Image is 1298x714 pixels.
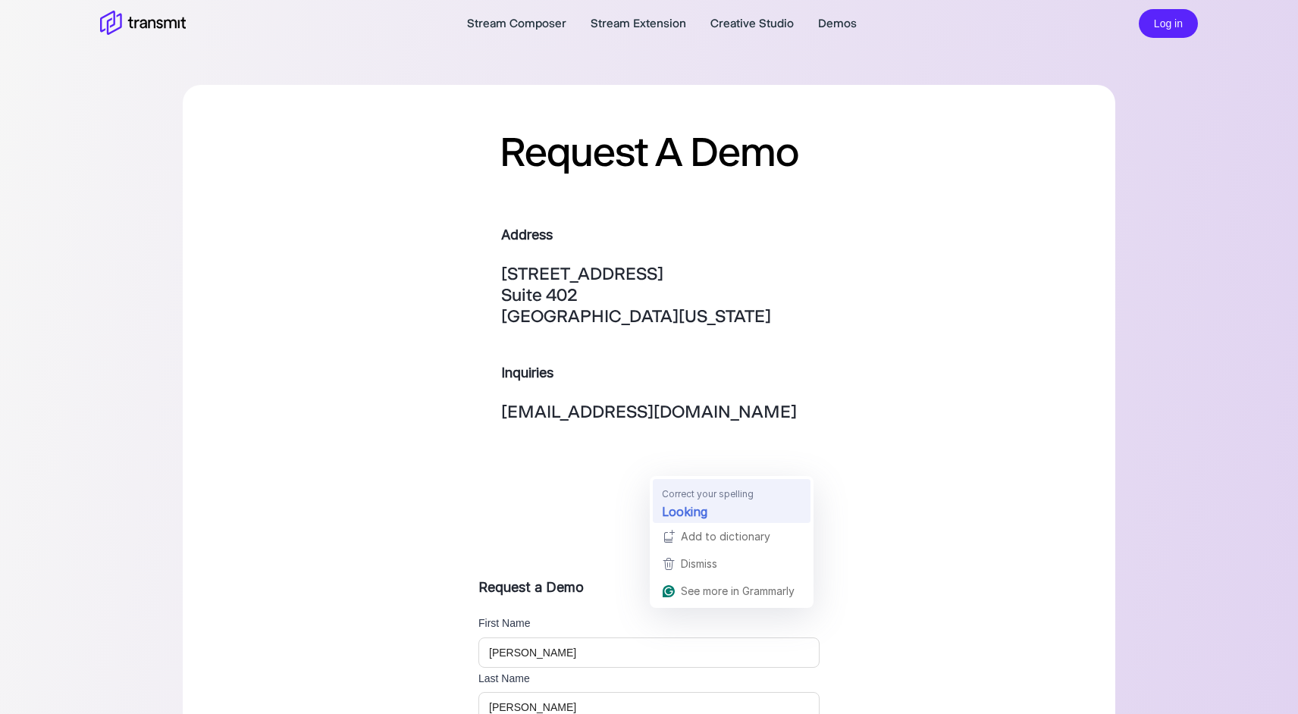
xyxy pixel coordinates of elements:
[500,125,798,178] h2: Request A Demo
[501,225,797,245] h3: Address
[501,363,797,383] h3: Inquiries
[478,578,584,597] h3: Request a Demo
[591,14,686,33] a: Stream Extension
[478,671,820,686] label: Last Name
[501,263,797,327] div: [STREET_ADDRESS] Suite 402 [GEOGRAPHIC_DATA][US_STATE]
[710,14,794,33] a: Creative Studio
[818,14,857,33] a: Demos
[1139,15,1198,30] a: Log in
[478,615,820,631] label: First Name
[467,14,566,33] a: Stream Composer
[501,401,797,422] a: [EMAIL_ADDRESS][DOMAIN_NAME]
[1139,9,1198,39] button: Log in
